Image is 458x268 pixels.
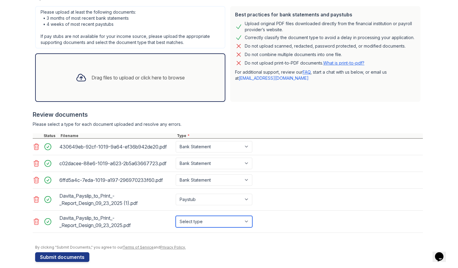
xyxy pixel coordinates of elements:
div: By clicking "Submit Documents," you agree to our and [35,245,423,250]
div: Drag files to upload or click here to browse [91,74,185,81]
div: Best practices for bank statements and paystubs [235,11,416,18]
div: Correctly classify the document type to avoid a delay in processing your application. [245,34,414,41]
div: Status [42,133,59,138]
div: Davita_Payslip_to_Print_-_Report_Design_09_23_2025.pdf [59,213,173,230]
div: Do not upload scanned, redacted, password protected, or modified documents. [245,42,406,50]
button: Submit documents [35,252,89,262]
a: What is print-to-pdf? [323,60,364,65]
div: 6ffd5a4c-7eda-1019-a197-296970233f60.pdf [59,175,173,185]
a: Privacy Policy. [160,245,186,250]
div: Please select a type for each document uploaded and resolve any errors. [33,121,423,127]
a: Terms of Service [123,245,154,250]
iframe: chat widget [433,244,452,262]
div: Type [176,133,423,138]
div: 430649eb-92cf-1019-9a64-ef36b942de20.pdf [59,142,173,152]
div: Please upload at least the following documents: • 3 months of most recent bank statements • 4 wee... [35,6,225,49]
div: Review documents [33,110,423,119]
p: Do not upload print-to-PDF documents. [245,60,364,66]
div: Davita_Payslip_to_Print_-_Report_Design_09_23_2025 (1).pdf [59,191,173,208]
div: c02dacee-88e6-1019-a623-2b5a63667723.pdf [59,159,173,168]
p: For additional support, review our , start a chat with us below, or email us at [235,69,416,81]
a: [EMAIL_ADDRESS][DOMAIN_NAME] [239,75,309,81]
div: Do not combine multiple documents into one file. [245,51,342,58]
a: FAQ [303,69,310,75]
div: Upload original PDF files downloaded directly from the financial institution or payroll provider’... [245,21,416,33]
div: Filename [59,133,176,138]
